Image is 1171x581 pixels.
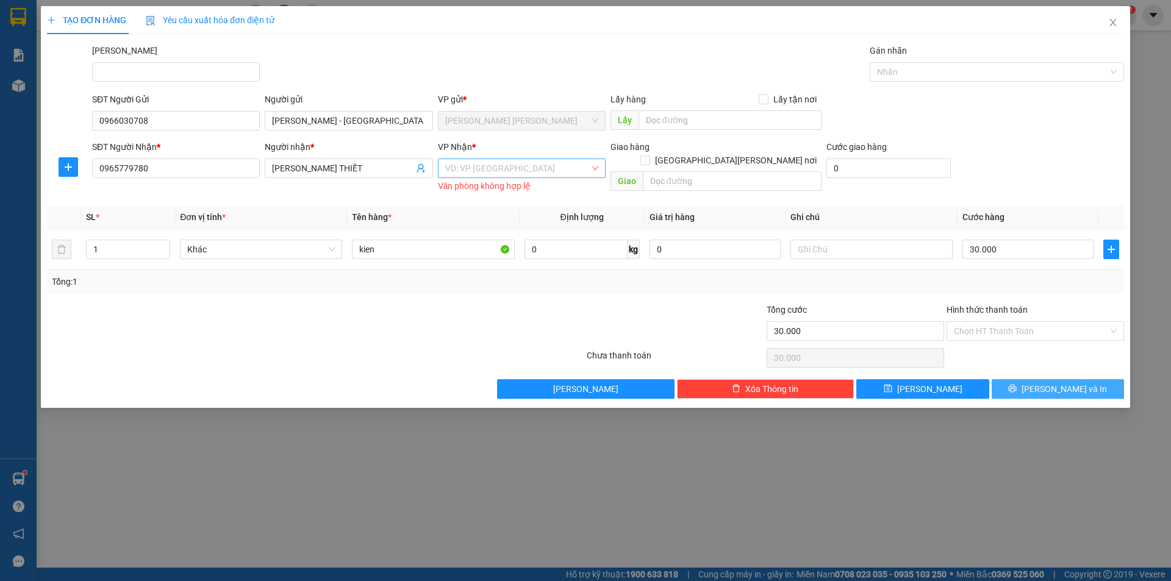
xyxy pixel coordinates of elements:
input: Mã ĐH [92,62,260,82]
input: Ghi Chú [790,240,953,259]
div: vũ [116,25,215,40]
button: deleteXóa Thông tin [677,379,854,399]
span: Giao hàng [611,142,650,152]
span: Xóa Thông tin [745,382,798,396]
span: Cước hàng [962,212,1004,222]
span: Nhận: [116,12,146,24]
span: plus [59,162,77,172]
button: plus [59,157,78,177]
span: [PERSON_NAME] và In [1022,382,1107,396]
input: VD: Bàn, Ghế [352,240,514,259]
div: SĐT Người Gửi [92,93,260,106]
input: 0 [650,240,781,259]
input: Dọc đường [639,110,822,130]
div: VP gửi [438,93,606,106]
span: Khác [187,240,335,258]
div: Phi [10,52,108,67]
button: printer[PERSON_NAME] và In [992,379,1124,399]
span: Gửi: [10,10,29,23]
div: Chưa thanh toán [585,349,765,370]
span: save [884,384,892,394]
button: [PERSON_NAME] [497,379,675,399]
span: Định lượng [560,212,604,222]
span: VP Phạm Ngũ Lão [445,112,598,130]
div: [PERSON_NAME] [PERSON_NAME] [10,10,108,52]
input: Cước giao hàng [826,159,951,178]
span: Giá trị hàng [650,212,695,222]
img: icon [146,16,156,26]
div: SĐT Người Nhận [92,140,260,154]
span: Tên hàng [352,212,392,222]
span: TC: [116,63,133,76]
span: Lấy [611,110,639,130]
label: Hình thức thanh toán [947,305,1028,315]
button: save[PERSON_NAME] [856,379,989,399]
span: [PERSON_NAME] [553,382,618,396]
div: 0908155013 [116,40,215,57]
span: TẠO ĐƠN HÀNG [47,15,126,25]
button: Close [1096,6,1130,40]
label: Gán nhãn [870,46,907,55]
span: Lấy hàng [611,94,646,104]
span: [PERSON_NAME] [897,382,962,396]
label: Cước giao hàng [826,142,887,152]
span: close [1108,18,1118,27]
div: 0902556009 [10,67,108,84]
span: VP Nhận [438,142,472,152]
span: 107 NĐC [133,57,207,78]
div: Văn phòng không hợp lệ [438,179,606,193]
span: SL [86,212,96,222]
span: user-add [416,163,426,173]
button: delete [52,240,71,259]
span: plus [47,16,56,24]
div: Người gửi [265,93,432,106]
div: Người nhận [265,140,432,154]
span: delete [732,384,740,394]
input: Dọc đường [643,171,822,191]
span: Lấy tận nơi [768,93,822,106]
span: printer [1008,384,1017,394]
button: plus [1103,240,1119,259]
div: Tổng: 1 [52,275,452,288]
div: VP Mũi Né [116,10,215,25]
th: Ghi chú [786,205,958,229]
span: Yêu cầu xuất hóa đơn điện tử [146,15,274,25]
span: kg [628,240,640,259]
span: Giao [611,171,643,191]
label: Mã ĐH [92,46,157,55]
span: [GEOGRAPHIC_DATA][PERSON_NAME] nơi [650,154,822,167]
span: plus [1104,244,1119,254]
span: Tổng cước [767,305,807,315]
span: Đơn vị tính [180,212,226,222]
